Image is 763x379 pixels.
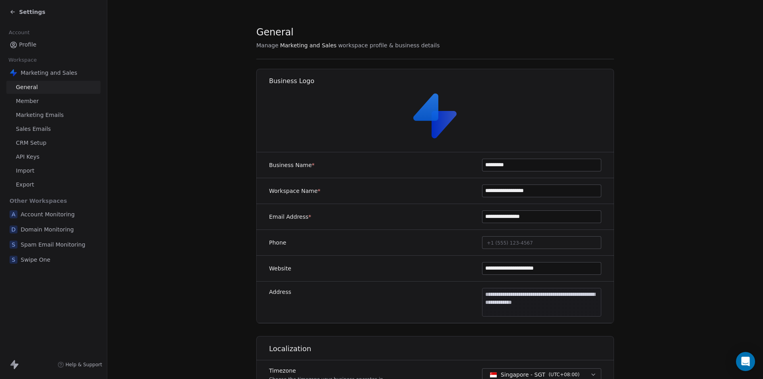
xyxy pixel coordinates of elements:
[21,69,77,77] span: Marketing and Sales
[16,125,51,133] span: Sales Emails
[6,136,101,150] a: CRM Setup
[21,256,50,264] span: Swipe One
[501,371,545,379] span: Singapore - SGT
[10,210,17,218] span: A
[6,150,101,163] a: API Keys
[10,241,17,249] span: S
[6,81,101,94] a: General
[66,362,102,368] span: Help & Support
[16,167,34,175] span: Import
[269,288,291,296] label: Address
[16,181,34,189] span: Export
[16,97,39,105] span: Member
[736,352,755,371] div: Open Intercom Messenger
[21,210,75,218] span: Account Monitoring
[6,178,101,191] a: Export
[269,213,311,221] label: Email Address
[280,41,337,49] span: Marketing and Sales
[482,236,601,249] button: +1 (555) 123-4567
[256,41,279,49] span: Manage
[19,8,45,16] span: Settings
[410,90,461,141] img: Swipe%20One%20Logo%201-1.svg
[256,26,294,38] span: General
[16,83,38,91] span: General
[269,187,320,195] label: Workspace Name
[5,27,33,39] span: Account
[269,77,614,86] h1: Business Logo
[6,164,101,177] a: Import
[58,362,102,368] a: Help & Support
[10,8,45,16] a: Settings
[10,256,17,264] span: S
[21,241,85,249] span: Spam Email Monitoring
[16,139,46,147] span: CRM Setup
[5,54,40,66] span: Workspace
[269,161,315,169] label: Business Name
[6,95,101,108] a: Member
[6,194,70,207] span: Other Workspaces
[548,371,579,378] span: ( UTC+08:00 )
[269,367,383,375] label: Timezone
[6,109,101,122] a: Marketing Emails
[269,344,614,354] h1: Localization
[19,41,37,49] span: Profile
[6,38,101,51] a: Profile
[269,264,291,272] label: Website
[21,225,74,233] span: Domain Monitoring
[6,122,101,136] a: Sales Emails
[10,225,17,233] span: D
[269,239,286,247] label: Phone
[487,240,533,246] span: +1 (555) 123-4567
[10,69,17,77] img: Swipe%20One%20Logo%201-1.svg
[16,153,39,161] span: API Keys
[338,41,440,49] span: workspace profile & business details
[16,111,64,119] span: Marketing Emails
